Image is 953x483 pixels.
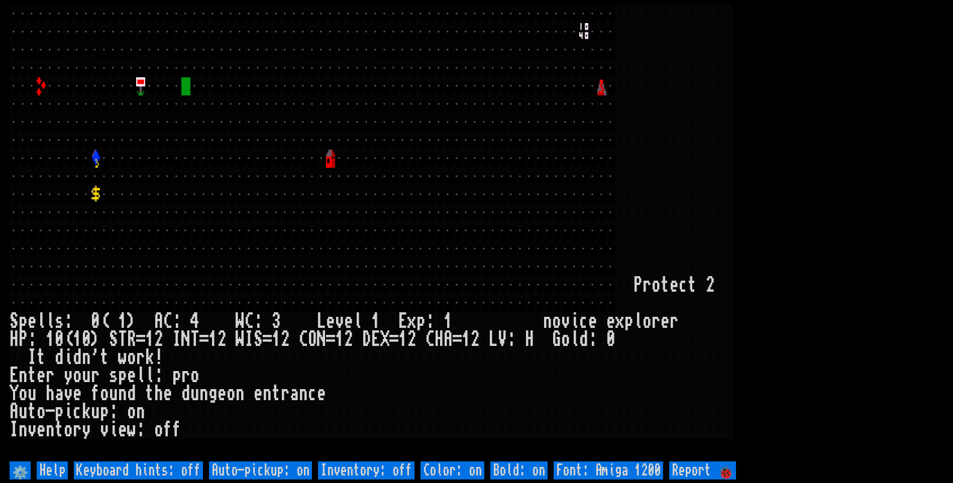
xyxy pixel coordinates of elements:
div: : [64,312,73,330]
div: y [64,367,73,385]
div: t [100,348,109,367]
div: T [190,330,199,348]
div: i [570,312,579,330]
div: = [263,330,272,348]
div: e [588,312,597,330]
div: d [579,330,588,348]
div: 1 [73,330,82,348]
div: e [661,312,670,330]
div: V [498,330,507,348]
div: e [218,385,227,403]
div: e [163,385,172,403]
div: u [28,385,37,403]
div: u [82,367,91,385]
div: r [73,421,82,439]
div: 2 [218,330,227,348]
div: 1 [272,330,281,348]
div: t [55,421,64,439]
div: ) [91,330,100,348]
div: o [552,312,561,330]
div: t [688,276,697,294]
div: e [606,312,615,330]
div: E [398,312,407,330]
div: C [426,330,435,348]
div: 1 [46,330,55,348]
div: i [64,403,73,421]
div: 2 [344,330,353,348]
div: v [100,421,109,439]
div: o [127,348,136,367]
div: H [10,330,19,348]
div: v [335,312,344,330]
div: l [136,367,145,385]
div: o [190,367,199,385]
div: o [127,403,136,421]
div: w [127,421,136,439]
div: o [561,330,570,348]
div: ( [64,330,73,348]
div: l [633,312,643,330]
div: c [73,403,82,421]
div: = [326,330,335,348]
div: d [73,348,82,367]
div: 1 [118,312,127,330]
div: o [227,385,236,403]
div: i [64,348,73,367]
input: ⚙️ [10,461,31,479]
div: p [416,312,426,330]
div: 2 [281,330,290,348]
div: E [371,330,380,348]
div: O [308,330,317,348]
div: w [118,348,127,367]
input: Font: Amiga 1200 [554,461,663,479]
div: H [435,330,444,348]
div: : [254,312,263,330]
div: o [37,403,46,421]
div: a [55,385,64,403]
div: p [19,312,28,330]
div: t [661,276,670,294]
div: v [28,421,37,439]
div: N [181,330,190,348]
div: l [37,312,46,330]
div: n [543,312,552,330]
div: r [91,367,100,385]
div: o [643,312,652,330]
div: e [326,312,335,330]
div: p [118,367,127,385]
div: 0 [91,312,100,330]
div: t [28,403,37,421]
div: e [118,421,127,439]
div: = [453,330,462,348]
div: s [55,312,64,330]
div: f [172,421,181,439]
div: L [317,312,326,330]
div: 0 [606,330,615,348]
div: o [652,276,661,294]
div: t [28,367,37,385]
div: f [91,385,100,403]
div: o [64,421,73,439]
div: t [37,348,46,367]
div: 3 [272,312,281,330]
div: ( [100,312,109,330]
input: Inventory: off [318,461,414,479]
div: r [643,276,652,294]
div: l [46,312,55,330]
div: s [109,367,118,385]
div: l [570,330,579,348]
div: ! [154,348,163,367]
div: X [380,330,389,348]
div: u [109,385,118,403]
div: e [37,367,46,385]
div: n [136,403,145,421]
div: S [109,330,118,348]
div: 1 [371,312,380,330]
div: p [55,403,64,421]
input: Bold: on [490,461,548,479]
input: Auto-pickup: on [209,461,312,479]
div: I [172,330,181,348]
div: a [290,385,299,403]
div: R [127,330,136,348]
div: C [163,312,172,330]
